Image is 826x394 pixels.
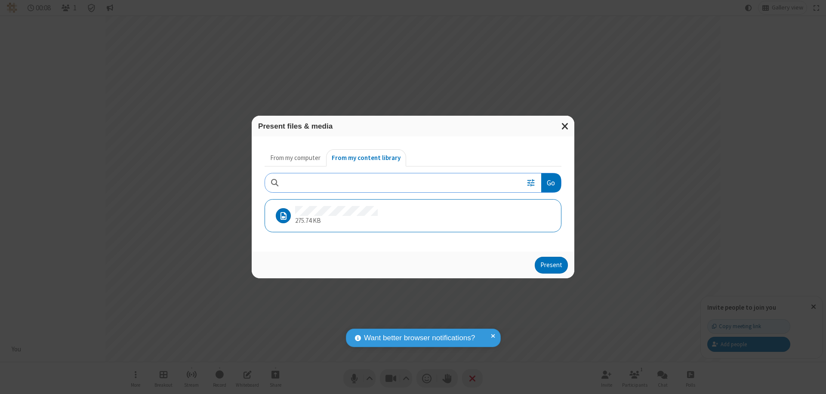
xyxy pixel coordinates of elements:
[326,149,406,166] button: From my content library
[364,332,475,344] span: Want better browser notifications?
[556,116,574,137] button: Close modal
[535,257,568,274] button: Present
[541,173,561,193] button: Go
[258,122,568,130] h3: Present files & media
[295,216,378,226] p: 275.74 KB
[265,149,326,166] button: From my computer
